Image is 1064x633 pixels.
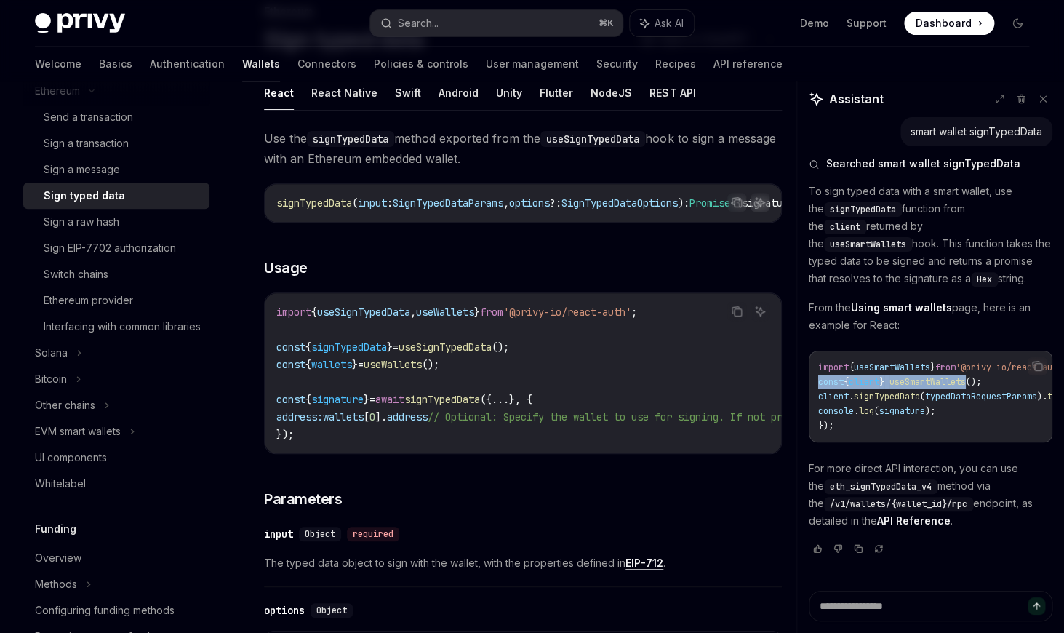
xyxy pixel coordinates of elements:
[23,209,209,235] a: Sign a raw hash
[35,449,107,466] div: UI components
[393,196,503,210] span: SignTypedDataParams
[966,376,981,388] span: ();
[398,15,439,32] div: Search...
[264,527,293,541] div: input
[276,306,311,319] span: import
[916,16,972,31] span: Dashboard
[23,130,209,156] a: Sign a transaction
[276,358,305,371] span: const
[818,420,833,431] span: });
[416,306,474,319] span: useWallets
[35,602,175,619] div: Configuring funding methods
[23,104,209,130] a: Send a transaction
[599,17,614,29] span: ⌘ K
[830,239,906,250] span: useSmartWallets
[854,362,930,373] span: useSmartWallets
[540,76,573,110] button: Flutter
[631,306,637,319] span: ;
[596,47,638,81] a: Security
[23,445,209,471] a: UI components
[23,545,209,571] a: Overview
[311,306,317,319] span: {
[1037,391,1047,402] span: ).
[44,108,133,126] div: Send a transaction
[630,10,694,36] button: Ask AI
[311,76,377,110] button: React Native
[352,358,358,371] span: }
[854,405,859,417] span: .
[847,16,887,31] a: Support
[727,193,746,212] button: Copy the contents from the code block
[35,47,81,81] a: Welcome
[849,362,854,373] span: {
[35,344,68,362] div: Solana
[276,393,305,406] span: const
[503,196,509,210] span: ,
[854,391,920,402] span: signTypedData
[264,489,342,509] span: Parameters
[849,376,879,388] span: client
[352,196,358,210] span: (
[977,274,992,285] span: Hex
[655,16,684,31] span: Ask AI
[713,47,783,81] a: API reference
[474,306,480,319] span: }
[800,16,829,31] a: Demo
[44,239,176,257] div: Sign EIP-7702 authorization
[689,196,730,210] span: Promise
[550,196,561,210] span: ?:
[509,393,532,406] span: }, {
[830,204,896,215] span: signTypedData
[727,302,746,321] button: Copy the contents from the code block
[809,183,1052,287] p: To sign typed data with a smart wallet, use the function from the returned by the hook. This func...
[375,410,387,423] span: ].
[809,299,1052,334] p: From the page, here is an example for React:
[374,47,468,81] a: Policies & controls
[399,341,492,354] span: useSignTypedData
[347,527,399,541] div: required
[264,258,308,278] span: Usage
[930,362,935,373] span: }
[655,47,696,81] a: Recipes
[496,76,522,110] button: Unity
[830,221,860,233] span: client
[305,393,311,406] span: {
[844,376,849,388] span: {
[884,376,889,388] span: =
[874,405,879,417] span: (
[276,341,305,354] span: const
[818,376,844,388] span: const
[480,393,492,406] span: ({
[44,266,108,283] div: Switch chains
[150,47,225,81] a: Authentication
[264,128,782,169] span: Use the method exported from the hook to sign a message with an Ethereum embedded wallet.
[428,410,1004,423] span: // Optional: Specify the wallet to use for signing. If not provided, the first wallet will be used.
[364,393,369,406] span: }
[311,341,387,354] span: signTypedData
[904,12,994,35] a: Dashboard
[809,156,1052,171] button: Searched smart wallet signTypedData
[829,90,884,108] span: Assistant
[818,362,849,373] span: import
[35,397,95,414] div: Other chains
[311,358,352,371] span: wallets
[317,306,410,319] span: useSignTypedData
[44,187,125,204] div: Sign typed data
[23,287,209,314] a: Ethereum provider
[387,196,393,210] span: :
[99,47,132,81] a: Basics
[509,196,550,210] span: options
[35,13,125,33] img: dark logo
[393,341,399,354] span: =
[859,405,874,417] span: log
[1028,597,1045,615] button: Send message
[35,520,76,538] h5: Funding
[358,358,364,371] span: =
[889,376,966,388] span: useSmartWallets
[935,362,956,373] span: from
[276,196,352,210] span: signTypedData
[925,405,935,417] span: );
[44,213,119,231] div: Sign a raw hash
[305,528,335,540] span: Object
[561,196,678,210] span: SignTypedDataOptions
